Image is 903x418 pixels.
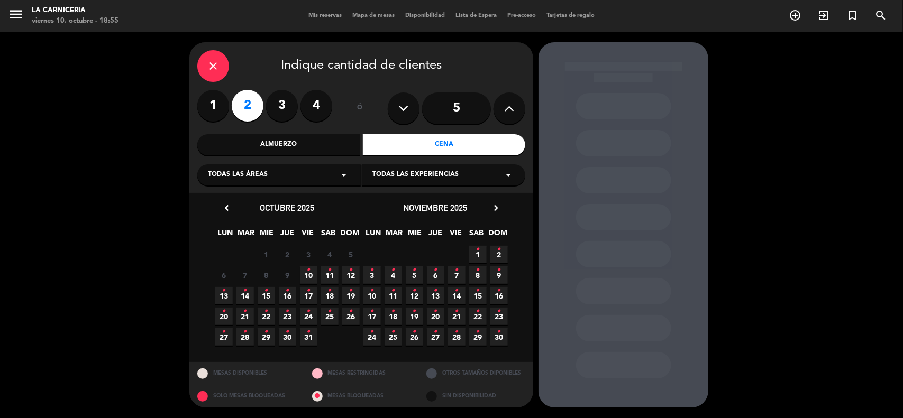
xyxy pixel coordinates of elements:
i: • [370,262,374,278]
span: 23 [279,308,296,325]
i: • [349,262,353,278]
span: 4 [385,266,402,284]
i: • [391,323,395,340]
span: MIE [406,227,424,244]
span: 6 [427,266,444,284]
i: • [349,303,353,320]
span: 21 [448,308,466,325]
button: menu [8,6,24,26]
span: 3 [300,246,317,263]
i: • [497,323,501,340]
div: OTROS TAMAÑOS DIPONIBLES [418,362,533,385]
i: • [370,282,374,299]
span: 12 [342,266,360,284]
i: • [307,323,311,340]
i: • [476,303,480,320]
span: 1 [258,246,275,263]
i: • [370,303,374,320]
span: 17 [363,308,381,325]
span: 21 [236,308,254,325]
i: • [391,282,395,299]
i: • [370,323,374,340]
i: • [455,262,459,278]
span: 6 [215,266,233,284]
i: • [286,282,289,299]
span: 30 [490,328,508,346]
i: search [874,9,887,22]
div: MESAS BLOQUEADAS [304,385,419,407]
span: 2 [279,246,296,263]
span: noviembre 2025 [404,202,468,213]
i: • [455,323,459,340]
span: 26 [342,308,360,325]
span: SAB [320,227,338,244]
label: 1 [197,90,229,122]
span: 14 [448,287,466,304]
span: 14 [236,287,254,304]
i: • [286,323,289,340]
span: 9 [490,266,508,284]
i: • [328,282,332,299]
span: 19 [406,308,423,325]
span: 19 [342,287,360,304]
i: • [307,262,311,278]
span: 2 [490,246,508,263]
i: chevron_right [490,202,501,213]
span: octubre 2025 [260,202,315,213]
i: • [222,282,226,299]
i: close [207,60,220,72]
span: Pre-acceso [502,13,541,18]
span: 1 [469,246,487,263]
span: DOM [341,227,358,244]
i: • [497,241,501,258]
span: 7 [236,266,254,284]
span: Lista de Espera [450,13,502,18]
i: • [222,303,226,320]
span: 10 [300,266,317,284]
i: • [286,303,289,320]
i: • [413,323,416,340]
span: LUN [217,227,234,244]
span: Todas las experiencias [372,170,459,180]
i: • [307,282,311,299]
span: 20 [215,308,233,325]
i: • [476,262,480,278]
i: • [497,282,501,299]
span: 13 [215,287,233,304]
span: DOM [489,227,506,244]
i: arrow_drop_down [502,169,515,181]
i: • [413,282,416,299]
span: 27 [215,328,233,346]
span: MIE [258,227,276,244]
i: • [391,303,395,320]
span: 16 [490,287,508,304]
span: 17 [300,287,317,304]
div: MESAS DISPONIBLES [189,362,304,385]
i: • [243,282,247,299]
i: • [455,282,459,299]
span: 8 [469,266,487,284]
span: 15 [469,287,487,304]
i: add_circle_outline [789,9,801,22]
div: viernes 10. octubre - 18:55 [32,16,118,26]
div: Almuerzo [197,134,360,155]
span: JUE [279,227,296,244]
span: Mis reservas [303,13,347,18]
div: La Carniceria [32,5,118,16]
span: 28 [448,328,466,346]
span: SAB [468,227,486,244]
span: 9 [279,266,296,284]
i: • [328,303,332,320]
i: • [328,262,332,278]
i: • [391,262,395,278]
span: 24 [363,328,381,346]
i: exit_to_app [817,9,830,22]
i: • [307,303,311,320]
i: • [434,323,437,340]
span: Tarjetas de regalo [541,13,600,18]
i: • [222,323,226,340]
span: MAR [386,227,403,244]
span: VIE [448,227,465,244]
span: 29 [469,328,487,346]
span: 29 [258,328,275,346]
